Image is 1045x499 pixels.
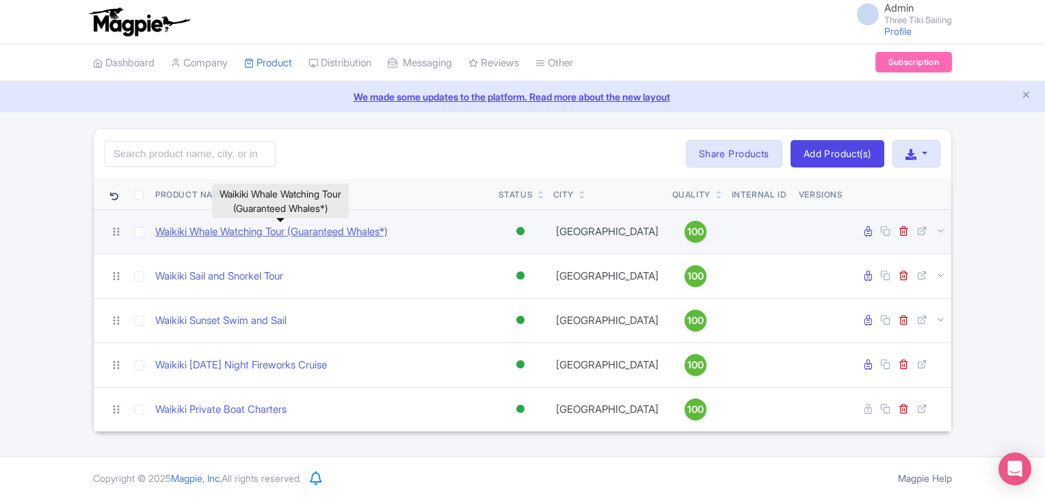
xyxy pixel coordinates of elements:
a: Magpie Help [898,472,952,484]
td: [GEOGRAPHIC_DATA] [548,387,667,431]
div: Copyright © 2025 All rights reserved. [85,471,310,485]
a: Profile [884,25,912,37]
a: Reviews [468,44,519,82]
a: Add Product(s) [791,140,884,167]
div: Active [514,310,527,330]
div: Quality [672,189,711,201]
div: Active [514,399,527,419]
a: Other [535,44,573,82]
a: Waikiki Sail and Snorkel Tour [155,269,283,284]
a: 100 [672,399,719,420]
a: 100 [672,221,719,243]
div: Open Intercom Messenger [998,453,1031,485]
span: 100 [687,313,704,328]
div: Product Name [155,189,226,201]
div: Active [514,221,527,241]
span: Admin [884,1,914,14]
a: 100 [672,265,719,287]
div: Active [514,266,527,286]
td: [GEOGRAPHIC_DATA] [548,298,667,342]
a: Dashboard [93,44,155,82]
div: City [553,189,574,201]
small: Three Tiki Sailing [884,16,952,25]
th: Versions [793,178,849,210]
button: Close announcement [1021,88,1031,104]
a: We made some updates to the platform. Read more about the new layout [8,90,1037,104]
span: 100 [687,224,704,239]
a: Company [171,44,228,82]
a: Waikiki Whale Watching Tour (Guaranteed Whales*) [155,224,388,240]
span: 100 [687,358,704,373]
a: 100 [672,310,719,332]
a: Waikiki Private Boat Charters [155,402,287,418]
td: [GEOGRAPHIC_DATA] [548,254,667,298]
input: Search product name, city, or interal id [105,141,276,167]
a: 100 [672,354,719,376]
a: Waikiki [DATE] Night Fireworks Cruise [155,358,327,373]
th: Internal ID [724,178,793,210]
span: 100 [687,269,704,284]
a: Share Products [686,140,782,167]
a: Waikiki Sunset Swim and Sail [155,313,287,329]
a: Product [244,44,292,82]
div: Waikiki Whale Watching Tour (Guaranteed Whales*) [212,184,349,218]
td: [GEOGRAPHIC_DATA] [548,209,667,254]
td: [GEOGRAPHIC_DATA] [548,342,667,387]
div: Active [514,355,527,375]
a: Distribution [308,44,371,82]
a: Admin Three Tiki Sailing [849,3,952,25]
span: 100 [687,402,704,417]
div: Status [499,189,533,201]
a: Messaging [388,44,452,82]
img: logo-ab69f6fb50320c5b225c76a69d11143b.png [86,7,192,37]
a: Subscription [875,52,952,72]
span: Magpie, Inc. [171,472,222,484]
